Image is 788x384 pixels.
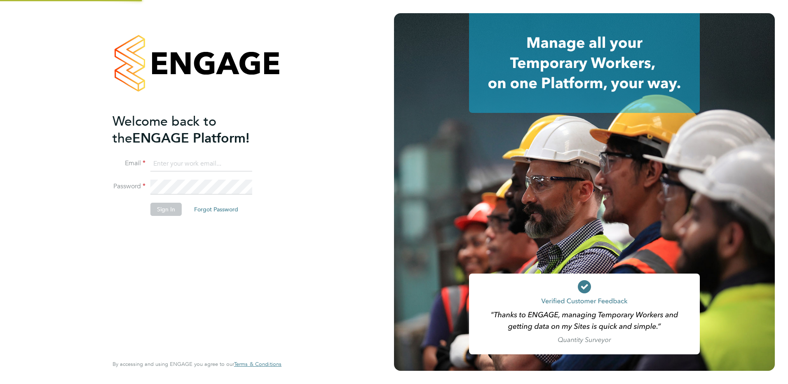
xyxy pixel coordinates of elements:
[150,203,182,216] button: Sign In
[234,361,281,368] a: Terms & Conditions
[234,361,281,368] span: Terms & Conditions
[113,361,281,368] span: By accessing and using ENGAGE you agree to our
[188,203,245,216] button: Forgot Password
[150,157,252,171] input: Enter your work email...
[113,159,145,168] label: Email
[113,113,216,146] span: Welcome back to the
[113,182,145,191] label: Password
[113,113,273,147] h2: ENGAGE Platform!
